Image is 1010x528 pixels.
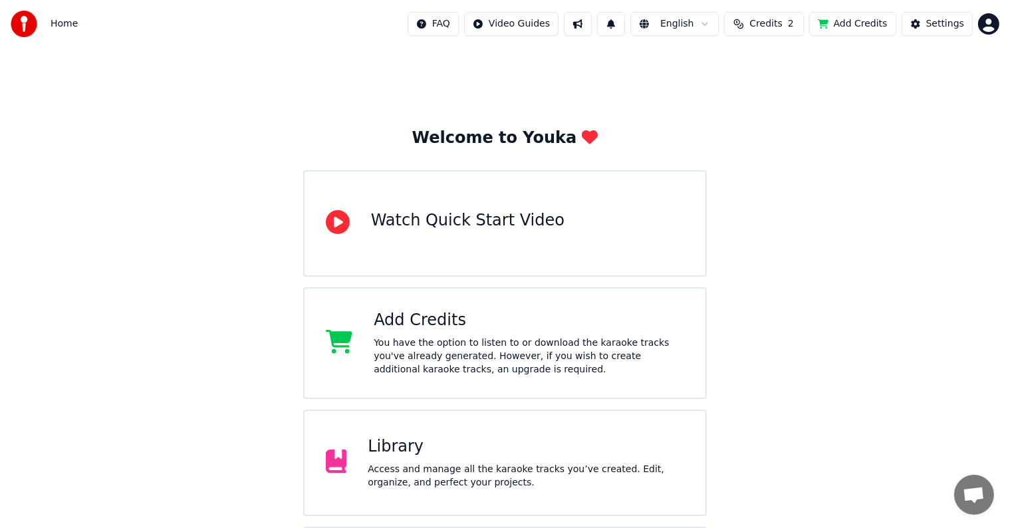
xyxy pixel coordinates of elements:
nav: breadcrumb [51,17,78,31]
button: Add Credits [809,12,896,36]
span: Credits [749,17,782,31]
div: Watch Quick Start Video [371,210,565,231]
div: Access and manage all the karaoke tracks you’ve created. Edit, organize, and perfect your projects. [368,463,684,489]
div: Settings [926,17,964,31]
div: Open chat [954,475,994,515]
div: Library [368,436,684,458]
button: Video Guides [464,12,559,36]
div: Welcome to Youka [412,128,598,149]
button: Credits2 [724,12,804,36]
div: You have the option to listen to or download the karaoke tracks you've already generated. However... [374,336,684,376]
button: Settings [902,12,973,36]
img: youka [11,11,37,37]
span: Home [51,17,78,31]
div: Add Credits [374,310,684,331]
span: 2 [788,17,794,31]
button: FAQ [408,12,459,36]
